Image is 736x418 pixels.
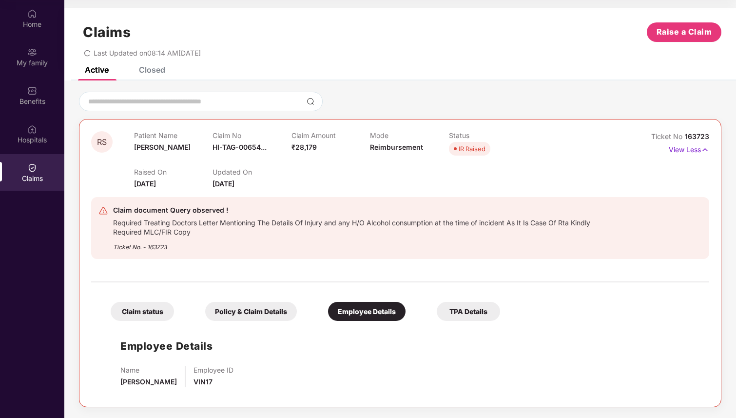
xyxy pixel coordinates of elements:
p: Claim No [213,131,291,139]
span: ₹28,179 [291,143,317,151]
span: [DATE] [213,179,234,188]
div: Policy & Claim Details [205,302,297,321]
div: Closed [139,65,165,75]
span: [DATE] [134,179,156,188]
p: Mode [370,131,448,139]
div: IR Raised [459,144,485,154]
div: Claim document Query observed ! [113,204,601,216]
div: Active [85,65,109,75]
h1: Claims [83,24,131,40]
span: [PERSON_NAME] [120,378,177,386]
span: Reimbursement [370,143,423,151]
div: Required Treating Doctors Letter Mentioning The Details Of Injury and any H/O Alcohol consumption... [113,216,601,237]
span: RS [97,138,107,146]
img: svg+xml;base64,PHN2ZyBpZD0iQmVuZWZpdHMiIHhtbG5zPSJodHRwOi8vd3d3LnczLm9yZy8yMDAwL3N2ZyIgd2lkdGg9Ij... [27,86,37,96]
div: Claim status [111,302,174,321]
p: Raised On [134,168,213,176]
img: svg+xml;base64,PHN2ZyBpZD0iU2VhcmNoLTMyeDMyIiB4bWxucz0iaHR0cDovL3d3dy53My5vcmcvMjAwMC9zdmciIHdpZH... [307,98,314,105]
p: View Less [669,142,709,155]
h1: Employee Details [120,338,213,354]
span: Last Updated on 08:14 AM[DATE] [94,49,201,57]
div: Employee Details [328,302,406,321]
img: svg+xml;base64,PHN2ZyBpZD0iSG9zcGl0YWxzIiB4bWxucz0iaHR0cDovL3d3dy53My5vcmcvMjAwMC9zdmciIHdpZHRoPS... [27,124,37,134]
span: HI-TAG-00654... [213,143,267,151]
img: svg+xml;base64,PHN2ZyB4bWxucz0iaHR0cDovL3d3dy53My5vcmcvMjAwMC9zdmciIHdpZHRoPSIxNyIgaGVpZ2h0PSIxNy... [701,144,709,155]
button: Raise a Claim [647,22,721,42]
div: TPA Details [437,302,500,321]
p: Updated On [213,168,291,176]
p: Claim Amount [291,131,370,139]
span: [PERSON_NAME] [134,143,191,151]
p: Status [449,131,527,139]
p: Name [120,366,177,374]
img: svg+xml;base64,PHN2ZyB4bWxucz0iaHR0cDovL3d3dy53My5vcmcvMjAwMC9zdmciIHdpZHRoPSIyNCIgaGVpZ2h0PSIyNC... [98,206,108,216]
span: 163723 [685,132,709,140]
div: Ticket No. - 163723 [113,237,601,252]
p: Patient Name [134,131,213,139]
p: Employee ID [194,366,233,374]
span: VIN17 [194,378,213,386]
img: svg+xml;base64,PHN2ZyBpZD0iSG9tZSIgeG1sbnM9Imh0dHA6Ly93d3cudzMub3JnLzIwMDAvc3ZnIiB3aWR0aD0iMjAiIG... [27,9,37,19]
img: svg+xml;base64,PHN2ZyBpZD0iQ2xhaW0iIHhtbG5zPSJodHRwOi8vd3d3LnczLm9yZy8yMDAwL3N2ZyIgd2lkdGg9IjIwIi... [27,163,37,173]
span: redo [84,49,91,57]
span: Ticket No [651,132,685,140]
span: Raise a Claim [657,26,712,38]
img: svg+xml;base64,PHN2ZyB3aWR0aD0iMjAiIGhlaWdodD0iMjAiIHZpZXdCb3g9IjAgMCAyMCAyMCIgZmlsbD0ibm9uZSIgeG... [27,47,37,57]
